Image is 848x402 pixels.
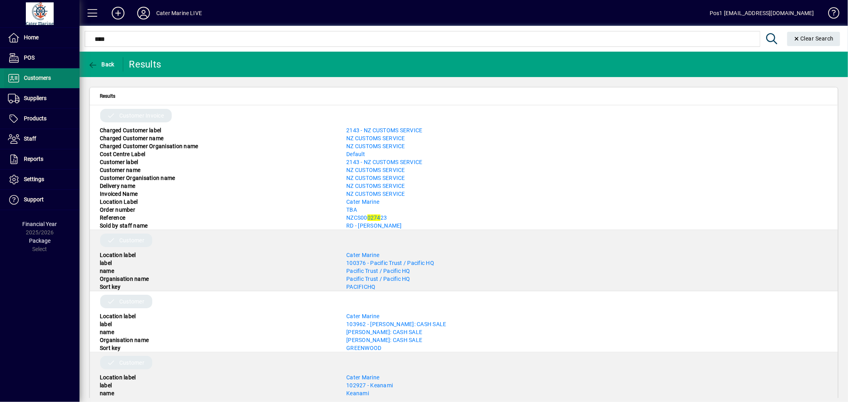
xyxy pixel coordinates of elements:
[80,57,123,72] app-page-header-button: Back
[94,267,340,275] div: name
[346,313,379,319] a: Cater Marine
[4,28,80,48] a: Home
[24,75,51,81] span: Customers
[29,238,50,244] span: Package
[4,89,80,108] a: Suppliers
[119,298,144,305] span: Customer
[24,34,39,41] span: Home
[94,198,340,206] div: Location Label
[367,215,380,221] em: 0274
[94,166,340,174] div: Customer name
[24,196,44,203] span: Support
[119,112,164,120] span: Customer Invoice
[24,176,44,182] span: Settings
[346,143,405,149] a: NZ CUSTOMS SERVICE
[346,135,405,141] a: NZ CUSTOMS SERVICE
[94,206,340,214] div: Order number
[346,390,369,396] span: Keanami
[4,190,80,210] a: Support
[94,174,340,182] div: Customer Organisation name
[131,6,156,20] button: Profile
[346,127,422,133] a: 2143 - NZ CUSTOMS SERVICE
[346,260,434,266] a: 100376 - Pacific Trust / Pacific HQ
[346,321,446,327] span: 103962 - [PERSON_NAME]: CASH SALE
[794,35,834,42] span: Clear Search
[4,129,80,149] a: Staff
[346,382,393,388] a: 102927 - Keanami
[23,221,57,227] span: Financial Year
[346,252,379,258] a: Cater Marine
[94,320,340,328] div: label
[346,175,405,181] span: NZ CUSTOMS SERVICE
[346,329,422,335] a: [PERSON_NAME]: CASH SALE
[94,142,340,150] div: Charged Customer Organisation name
[346,183,405,189] a: NZ CUSTOMS SERVICE
[94,222,340,230] div: Sold by staff name
[94,126,340,134] div: Charged Customer label
[4,68,80,88] a: Customers
[24,135,36,142] span: Staff
[105,6,131,20] button: Add
[94,328,340,336] div: name
[822,2,838,27] a: Knowledge Base
[94,336,340,344] div: Organisation name
[346,191,405,197] a: NZ CUSTOMS SERVICE
[94,283,340,291] div: Sort key
[94,381,340,389] div: label
[4,170,80,189] a: Settings
[710,7,814,19] div: Pos1 [EMAIL_ADDRESS][DOMAIN_NAME]
[129,58,163,71] div: Results
[346,151,365,157] a: Default
[346,345,381,351] a: GREENWOOD
[346,167,405,173] a: NZ CUSTOMS SERVICE
[346,284,375,290] a: PACIFICHQ
[346,268,410,274] a: Pacific Trust / Pacific HQ
[24,54,35,61] span: POS
[346,207,357,213] a: TBA
[346,337,422,343] a: [PERSON_NAME]: CASH SALE
[787,32,840,46] button: Clear
[346,374,379,381] a: Cater Marine
[94,373,340,381] div: Location label
[94,275,340,283] div: Organisation name
[94,251,340,259] div: Location label
[4,149,80,169] a: Reports
[346,222,402,229] a: RD - [PERSON_NAME]
[4,48,80,68] a: POS
[346,276,410,282] a: Pacific Trust / Pacific HQ
[346,199,379,205] a: Cater Marine
[346,215,387,221] a: NZCS00027423
[94,389,340,397] div: name
[100,92,115,100] span: Results
[94,158,340,166] div: Customer label
[94,150,340,158] div: Cost Centre Label
[24,95,47,101] span: Suppliers
[88,61,114,68] span: Back
[94,182,340,190] div: Delivery name
[94,259,340,267] div: label
[94,344,340,352] div: Sort key
[346,159,422,165] a: 2143 - NZ CUSTOMS SERVICE
[4,109,80,129] a: Products
[156,7,202,19] div: Cater Marine LIVE
[94,312,340,320] div: Location label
